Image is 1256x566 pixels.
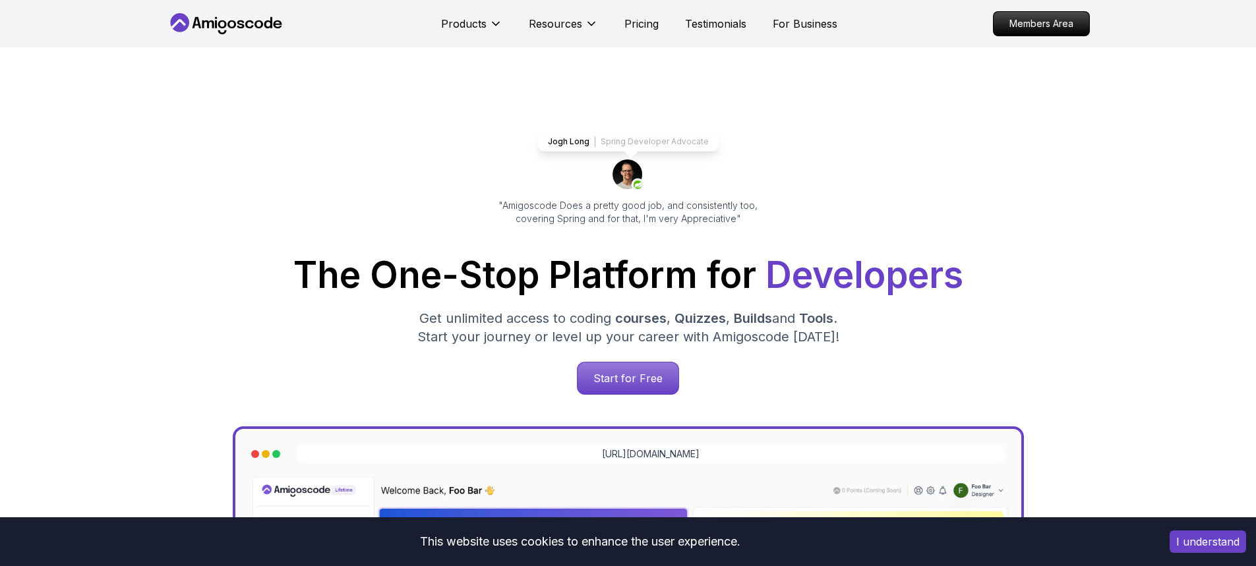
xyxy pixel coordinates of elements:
a: For Business [773,16,837,32]
button: Products [441,16,502,42]
span: courses [615,310,667,326]
p: Jogh Long [548,136,589,147]
p: Resources [529,16,582,32]
button: Resources [529,16,598,42]
span: Quizzes [674,310,726,326]
div: This website uses cookies to enhance the user experience. [10,527,1150,556]
p: Members Area [994,12,1089,36]
a: Start for Free [577,362,679,395]
button: Accept cookies [1170,530,1246,553]
span: Developers [765,253,963,297]
span: Builds [734,310,772,326]
span: Tools [799,310,833,326]
p: Spring Developer Advocate [601,136,709,147]
a: Pricing [624,16,659,32]
p: "Amigoscode Does a pretty good job, and consistently too, covering Spring and for that, I'm very ... [481,199,776,225]
img: josh long [613,159,644,191]
p: Start for Free [578,362,678,394]
a: Members Area [993,11,1090,36]
p: Get unlimited access to coding , , and . Start your journey or level up your career with Amigosco... [407,309,850,346]
p: Products [441,16,487,32]
a: Testimonials [685,16,746,32]
a: [URL][DOMAIN_NAME] [602,447,700,461]
h1: The One-Stop Platform for [177,257,1079,293]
